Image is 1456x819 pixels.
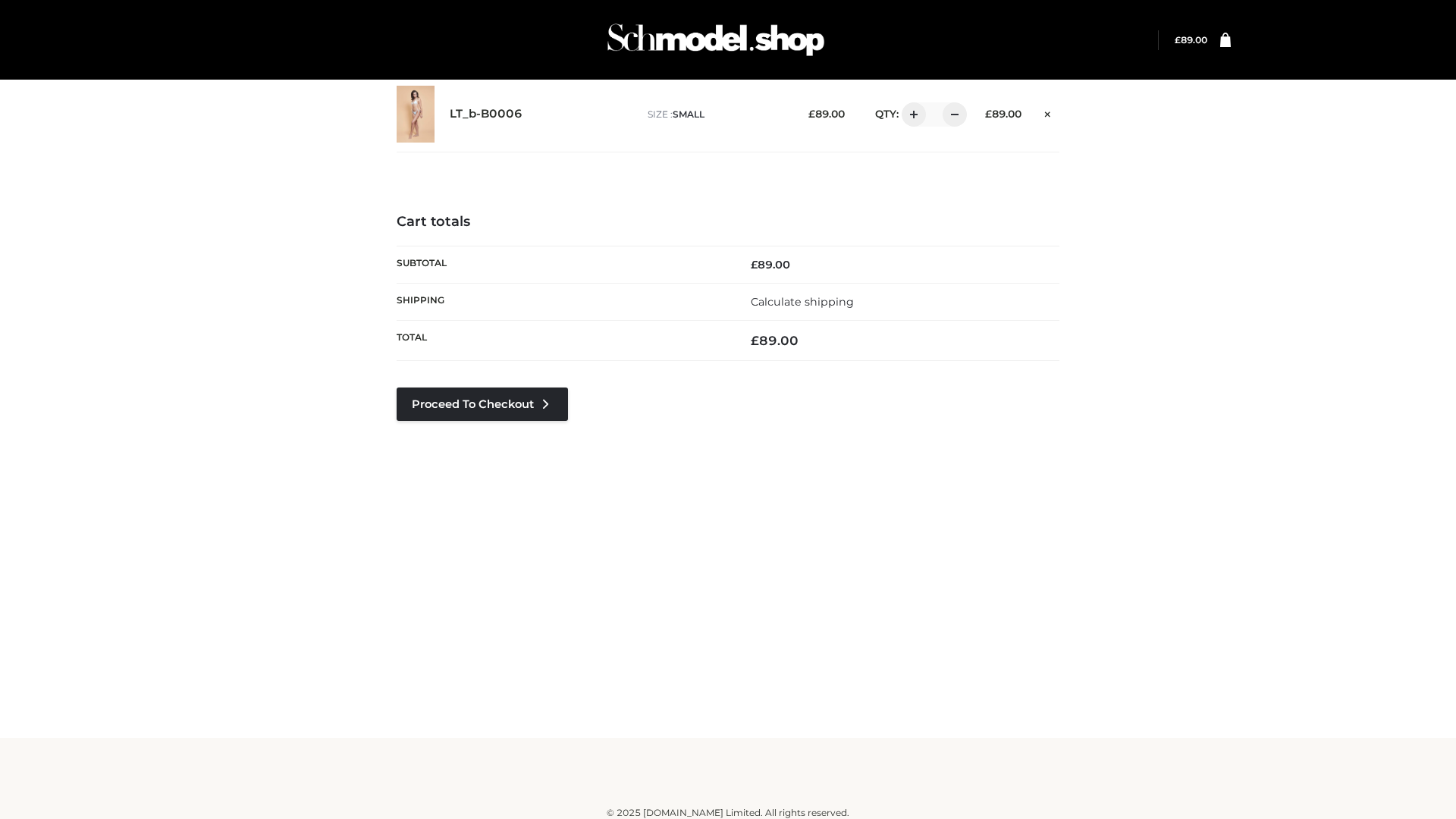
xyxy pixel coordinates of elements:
a: £89.00 [1175,34,1207,45]
th: Shipping [397,283,728,320]
a: LT_b-B0006 [450,107,522,121]
bdi: 89.00 [751,258,790,271]
bdi: 89.00 [985,108,1021,120]
span: £ [751,333,759,348]
span: £ [751,258,758,271]
span: £ [808,108,815,120]
a: Proceed to Checkout [397,388,568,421]
span: £ [1175,34,1181,45]
a: Calculate shipping [751,295,854,309]
h4: Cart totals [397,214,1059,231]
p: size : [648,108,785,121]
a: Remove this item [1037,102,1059,122]
th: Total [397,321,728,361]
span: £ [985,108,992,120]
img: LT_b-B0006 - SMALL [397,86,435,143]
bdi: 89.00 [808,108,845,120]
bdi: 89.00 [751,333,799,348]
th: Subtotal [397,246,728,283]
img: Schmodel Admin 964 [602,10,830,70]
span: SMALL [673,108,704,120]
div: QTY: [860,102,962,127]
bdi: 89.00 [1175,34,1207,45]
